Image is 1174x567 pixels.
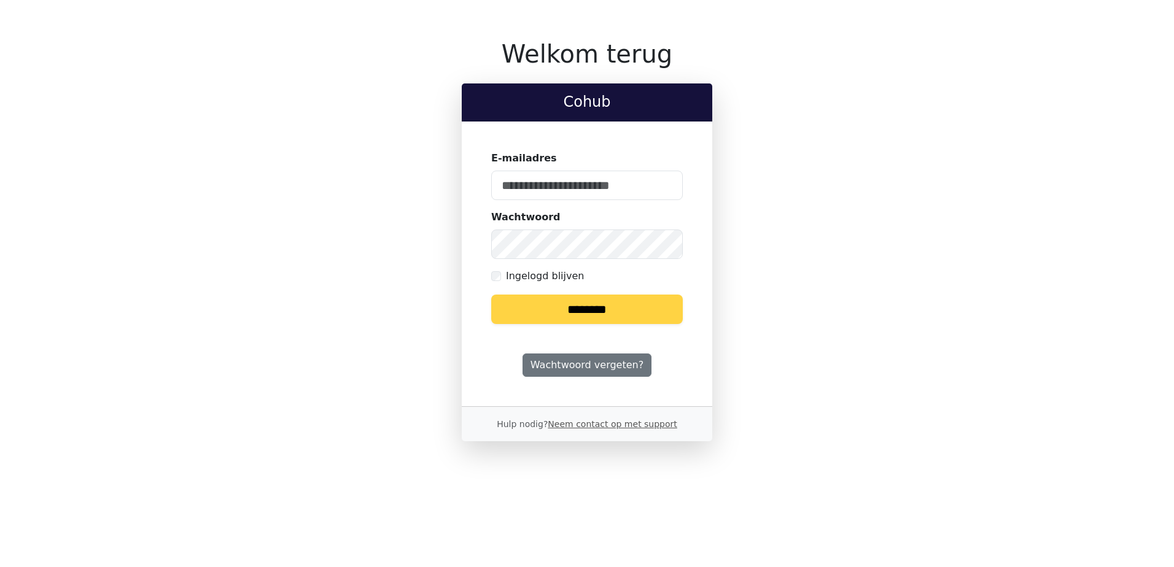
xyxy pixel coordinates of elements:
small: Hulp nodig? [497,419,677,429]
a: Wachtwoord vergeten? [523,353,651,377]
h2: Cohub [472,93,702,111]
a: Neem contact op met support [548,419,677,429]
h1: Welkom terug [462,39,712,69]
label: E-mailadres [491,151,557,166]
label: Wachtwoord [491,210,561,225]
label: Ingelogd blijven [506,269,584,283]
